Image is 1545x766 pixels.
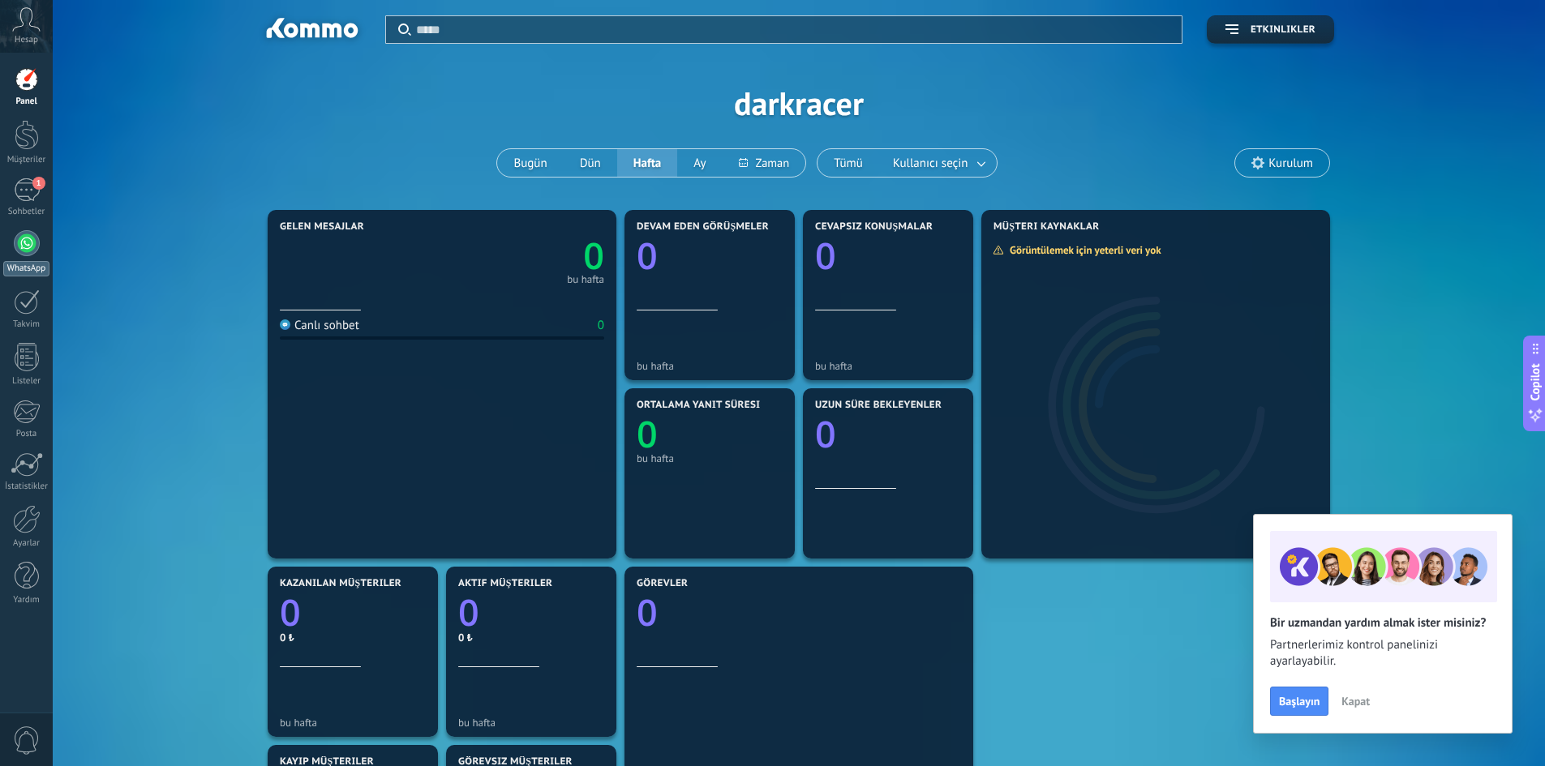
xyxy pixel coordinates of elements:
[1268,156,1313,170] span: Kurulum
[280,588,426,637] a: 0
[637,588,658,637] text: 0
[442,231,604,280] a: 0
[280,318,359,333] div: Canlı sohbet
[1270,615,1496,631] h2: Bir uzmandan yardım almak ister misiniz?
[3,261,49,276] div: WhatsApp
[637,452,783,464] div: bu hafta
[32,177,45,190] span: 1
[1270,637,1496,670] span: Partnerlerimiz kontrol panelinizi ayarlayabilir.
[637,360,783,372] div: bu hafta
[458,588,604,637] a: 0
[3,595,50,606] div: Yardım
[994,221,1100,233] span: Müşteri Kaynaklar
[993,243,1173,257] div: Görüntülemek için yeterli veri yok
[497,149,563,177] button: Bugün
[1207,15,1334,44] button: Etkinlikler
[815,360,961,372] div: bu hafta
[3,481,50,492] div: İstatistikler
[598,318,604,333] div: 0
[815,400,942,411] span: Uzun süre bekleyenler
[280,588,301,637] text: 0
[280,717,426,729] div: bu hafta
[458,588,479,637] text: 0
[723,149,806,177] button: Zaman
[617,149,678,177] button: Hafta
[637,588,961,637] a: 0
[3,429,50,439] div: Posta
[637,409,658,459] text: 0
[879,149,997,177] button: Kullanıcı seçin
[3,319,50,330] div: Takvim
[280,631,426,644] div: 0 ₺
[1334,689,1377,713] button: Kapat
[1270,687,1328,716] button: Başlayın
[3,376,50,387] div: Listeler
[637,231,658,280] text: 0
[280,221,364,233] span: Gelen mesajlar
[815,231,836,280] text: 0
[458,578,552,589] span: Aktif müşteriler
[815,221,933,233] span: Cevapsız konuşmalar
[458,631,604,644] div: 0 ₺
[677,149,722,177] button: Ay
[890,152,972,174] span: Kullanıcı seçin
[3,207,50,217] div: Sohbetler
[1279,695,1320,707] span: Başlayın
[567,276,604,284] div: bu hafta
[564,149,617,177] button: Dün
[818,149,879,177] button: Tümü
[3,538,50,549] div: Ayarlar
[637,400,760,411] span: Ortalama yanıt süresi
[583,231,604,280] text: 0
[15,35,38,45] span: Hesap
[3,155,50,165] div: Müşteriler
[280,578,401,589] span: Kazanılan müşteriler
[637,221,769,233] span: Devam eden görüşmeler
[3,96,50,107] div: Panel
[1527,363,1543,400] span: Copilot
[280,319,290,330] img: Canlı sohbet
[637,578,688,589] span: Görevler
[1251,24,1315,36] span: Etkinlikler
[458,717,604,729] div: bu hafta
[1341,695,1370,707] span: Kapat
[815,409,836,459] text: 0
